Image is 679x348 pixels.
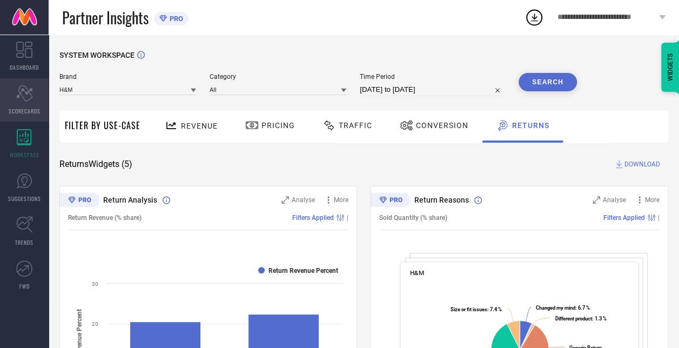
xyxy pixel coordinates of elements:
span: SUGGESTIONS [8,195,41,203]
span: Conversion [416,121,468,130]
tspan: Size or fit issues [451,306,487,312]
span: Return Analysis [103,196,157,204]
span: Traffic [339,121,372,130]
svg: Zoom [281,196,289,204]
span: Return Reasons [414,196,469,204]
span: | [658,214,660,222]
span: Filters Applied [292,214,334,222]
text: Return Revenue Percent [268,267,338,275]
span: Analyse [292,196,315,204]
div: Open download list [525,8,544,27]
span: Filter By Use-Case [65,119,140,132]
text: : 6.7 % [536,305,590,311]
span: PRO [167,15,183,23]
span: Brand [59,73,196,81]
span: Return Revenue (% share) [68,214,142,222]
div: Premium [59,193,99,209]
span: Partner Insights [62,6,149,29]
input: Select time period [360,83,505,96]
span: Analyse [603,196,626,204]
text: : 1.3 % [555,316,606,322]
span: H&M [410,269,424,277]
span: TRENDS [15,238,33,246]
span: More [645,196,660,204]
text: 30 [92,281,98,287]
button: Search [519,73,577,91]
span: Filters Applied [603,214,645,222]
span: WORKSPACE [10,151,39,159]
span: DOWNLOAD [624,159,660,170]
span: Sold Quantity (% share) [379,214,447,222]
span: Time Period [360,73,505,81]
span: Returns [512,121,549,130]
span: SCORECARDS [9,107,41,115]
text: 20 [92,321,98,327]
tspan: Different product [555,316,591,322]
span: Returns Widgets ( 5 ) [59,159,132,170]
tspan: Changed my mind [536,305,575,311]
span: | [347,214,348,222]
span: Category [210,73,346,81]
span: Pricing [261,121,295,130]
div: Premium [371,193,411,209]
span: FWD [19,282,30,290]
span: SYSTEM WORKSPACE [59,51,135,59]
span: Revenue [181,122,218,130]
text: : 7.4 % [451,306,502,312]
span: More [334,196,348,204]
span: DASHBOARD [10,63,39,71]
svg: Zoom [593,196,600,204]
